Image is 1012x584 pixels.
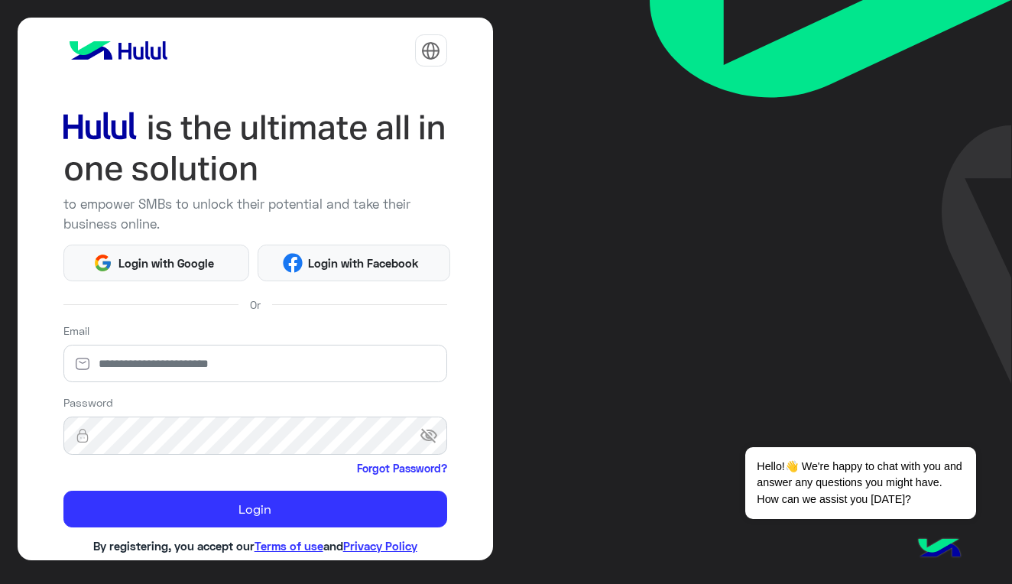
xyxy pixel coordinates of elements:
img: lock [63,428,102,443]
p: to empower SMBs to unlock their potential and take their business online. [63,194,447,232]
span: Login with Facebook [303,255,425,272]
span: By registering, you accept our [93,539,255,553]
img: Facebook [283,253,303,273]
a: Terms of use [255,539,323,553]
span: visibility_off [420,422,447,449]
img: tab [421,41,440,60]
img: logo [63,35,174,66]
button: Login with Google [63,245,250,282]
a: Forgot Password? [357,460,447,476]
button: Login [63,491,447,527]
img: hulul-logo.png [913,523,966,576]
span: Login with Google [112,255,219,272]
img: email [63,356,102,371]
button: Login with Facebook [258,245,449,282]
img: Google [93,253,113,273]
img: hululLoginTitle_EN.svg [63,107,447,189]
span: Hello!👋 We're happy to chat with you and answer any questions you might have. How can we assist y... [745,447,975,519]
label: Email [63,323,89,339]
a: Privacy Policy [343,539,417,553]
span: and [323,539,343,553]
label: Password [63,394,113,410]
span: Or [250,297,261,313]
